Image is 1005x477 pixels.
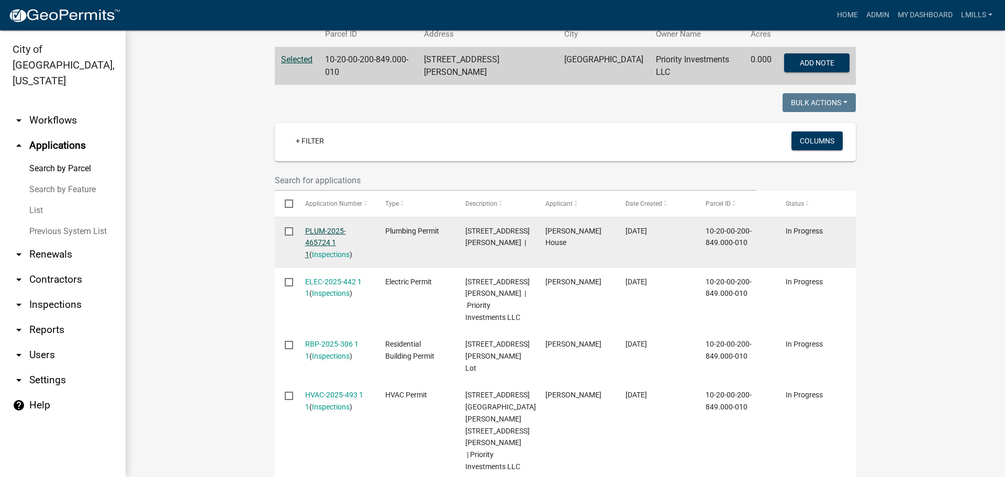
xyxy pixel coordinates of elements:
span: 08/07/2025 [626,340,647,348]
span: Michael Daniel [545,340,601,348]
i: help [13,399,25,412]
span: Applicant [545,200,573,207]
div: ( ) [305,225,365,261]
span: Donnie Satterly [545,391,601,399]
td: 10-20-00-200-849.000-010 [319,47,418,85]
span: HVAC Permit [385,391,427,399]
th: Acres [744,22,778,47]
a: RBP-2025-306 1 1 [305,340,359,360]
button: Bulk Actions [783,93,856,112]
span: 08/07/2025 [626,391,647,399]
i: arrow_drop_down [13,114,25,127]
a: Admin [862,5,894,25]
th: City [558,22,650,47]
datatable-header-cell: Date Created [616,191,696,216]
th: Owner Name [650,22,744,47]
i: arrow_drop_down [13,324,25,336]
span: 10-20-00-200-849.000-010 [706,278,752,298]
span: 10-20-00-200-849.000-010 [706,227,752,247]
datatable-header-cell: Description [455,191,535,216]
input: Search for applications [275,170,756,191]
span: 904 FULTON ST | Priority Investments LLC [465,278,530,321]
a: HVAC-2025-493 1 1 [305,391,363,411]
span: In Progress [786,391,823,399]
datatable-header-cell: Applicant [535,191,616,216]
a: Inspections [312,250,350,259]
a: ELEC-2025-442 1 1 [305,278,362,298]
span: 904 FULTON ST | [465,227,530,247]
span: Description [465,200,497,207]
span: Electric Permit [385,278,432,286]
span: Residential Building Permit [385,340,434,360]
a: Selected [281,54,312,64]
span: 10-20-00-200-849.000-010 [706,391,752,411]
span: Application Number [305,200,362,207]
a: My Dashboard [894,5,957,25]
span: Add Note [799,59,834,67]
a: Inspections [312,352,350,360]
i: arrow_drop_up [13,139,25,152]
span: Date Created [626,200,662,207]
a: PLUM-2025-465724 1 1 [305,227,346,259]
td: [GEOGRAPHIC_DATA] [558,47,650,85]
button: Columns [791,131,843,150]
datatable-header-cell: Select [275,191,295,216]
a: Inspections [312,289,350,297]
div: ( ) [305,338,365,362]
span: 904 FULTON ST 904 Fulton St. | Priority Investments LLC [465,391,536,471]
a: lmills [957,5,997,25]
a: Home [833,5,862,25]
datatable-header-cell: Type [375,191,455,216]
span: In Progress [786,340,823,348]
span: Type [385,200,399,207]
a: + Filter [287,131,332,150]
span: In Progress [786,278,823,286]
div: ( ) [305,276,365,300]
datatable-header-cell: Status [776,191,856,216]
i: arrow_drop_down [13,248,25,261]
i: arrow_drop_down [13,374,25,386]
datatable-header-cell: Application Number [295,191,375,216]
span: Darrell Louis House [545,227,601,247]
span: Plumbing Permit [385,227,439,235]
th: Parcel ID [319,22,418,47]
i: arrow_drop_down [13,298,25,311]
span: 10-20-00-200-849.000-010 [706,340,752,360]
i: arrow_drop_down [13,349,25,361]
i: arrow_drop_down [13,273,25,286]
td: Priority Investments LLC [650,47,744,85]
datatable-header-cell: Parcel ID [696,191,776,216]
td: 0.000 [744,47,778,85]
span: Status [786,200,804,207]
button: Add Note [784,53,850,72]
th: Address [418,22,558,47]
a: Inspections [312,403,350,411]
span: In Progress [786,227,823,235]
span: 904 Fulton St. | Lot [465,340,530,372]
span: Craig Hinkle [545,278,601,286]
span: Parcel ID [706,200,731,207]
span: 08/18/2025 [626,227,647,235]
div: ( ) [305,389,365,413]
td: [STREET_ADDRESS][PERSON_NAME] [418,47,558,85]
span: 08/12/2025 [626,278,647,286]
